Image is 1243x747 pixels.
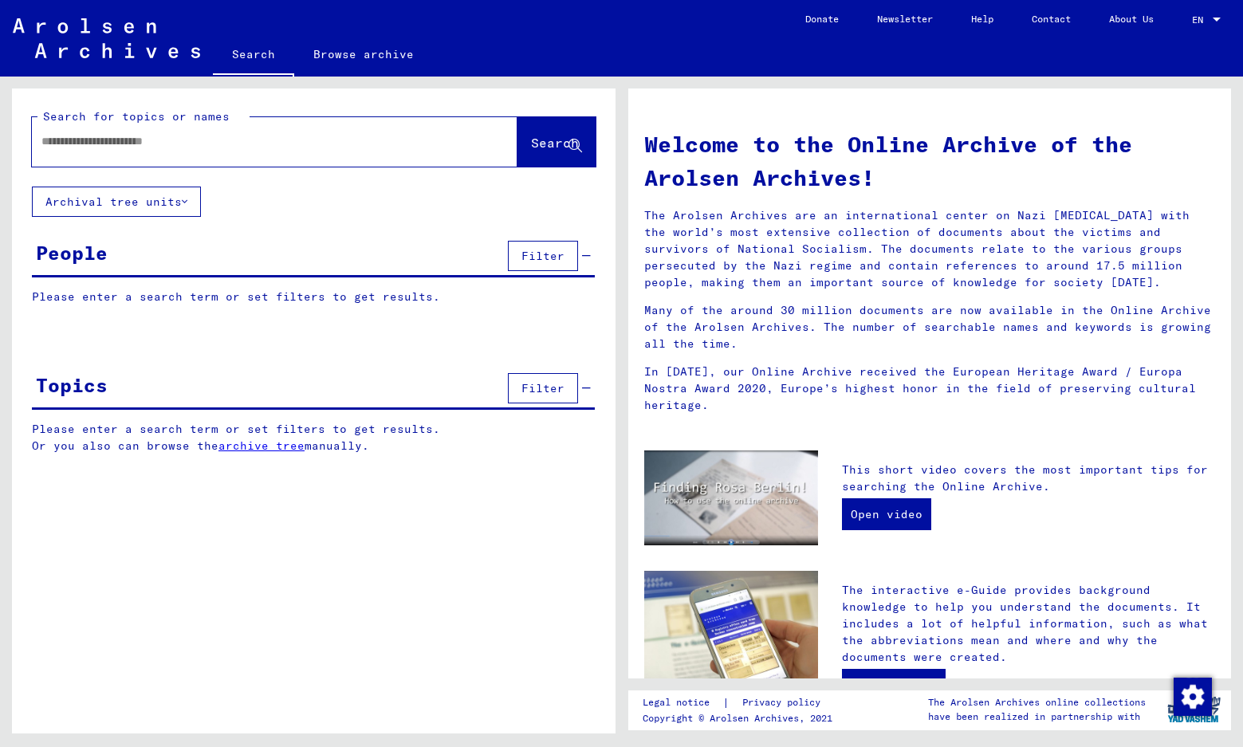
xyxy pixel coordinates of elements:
p: The Arolsen Archives are an international center on Nazi [MEDICAL_DATA] with the world’s most ext... [644,207,1216,291]
mat-label: Search for topics or names [43,109,230,124]
p: The interactive e-Guide provides background knowledge to help you understand the documents. It in... [842,582,1215,666]
img: Change consent [1174,678,1212,716]
p: Copyright © Arolsen Archives, 2021 [643,711,840,725]
img: eguide.jpg [644,571,819,687]
a: Legal notice [643,694,722,711]
button: Filter [508,373,578,403]
div: | [643,694,840,711]
div: Topics [36,371,108,399]
span: Filter [521,249,564,263]
a: Search [213,35,294,77]
a: Privacy policy [730,694,840,711]
a: archive tree [218,438,305,453]
img: yv_logo.png [1164,690,1224,729]
img: Arolsen_neg.svg [13,18,200,58]
a: Open video [842,498,931,530]
span: EN [1192,14,1210,26]
p: Please enter a search term or set filters to get results. [32,289,595,305]
p: Many of the around 30 million documents are now available in the Online Archive of the Arolsen Ar... [644,302,1216,352]
p: In [DATE], our Online Archive received the European Heritage Award / Europa Nostra Award 2020, Eu... [644,364,1216,414]
h1: Welcome to the Online Archive of the Arolsen Archives! [644,128,1216,195]
span: Filter [521,381,564,395]
div: People [36,238,108,267]
div: Change consent [1173,677,1211,715]
button: Search [517,117,596,167]
button: Archival tree units [32,187,201,217]
span: Search [531,135,579,151]
p: have been realized in partnership with [928,710,1146,724]
p: The Arolsen Archives online collections [928,695,1146,710]
a: Open e-Guide [842,669,946,701]
img: video.jpg [644,450,819,545]
button: Filter [508,241,578,271]
p: Please enter a search term or set filters to get results. Or you also can browse the manually. [32,421,596,454]
a: Browse archive [294,35,433,73]
p: This short video covers the most important tips for searching the Online Archive. [842,462,1215,495]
